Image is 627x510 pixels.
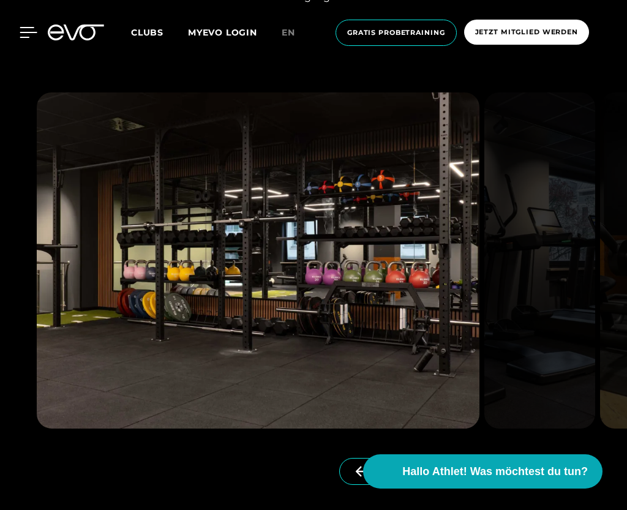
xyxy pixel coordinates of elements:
[460,20,593,46] a: Jetzt Mitglied werden
[282,27,295,38] span: en
[188,27,257,38] a: MYEVO LOGIN
[475,27,578,37] span: Jetzt Mitglied werden
[363,454,603,489] button: Hallo Athlet! Was möchtest du tun?
[347,28,445,38] span: Gratis Probetraining
[131,27,163,38] span: Clubs
[332,20,460,46] a: Gratis Probetraining
[131,26,188,38] a: Clubs
[484,92,595,429] img: evofitness
[37,92,479,429] img: evofitness
[402,463,588,480] span: Hallo Athlet! Was möchtest du tun?
[282,26,310,40] a: en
